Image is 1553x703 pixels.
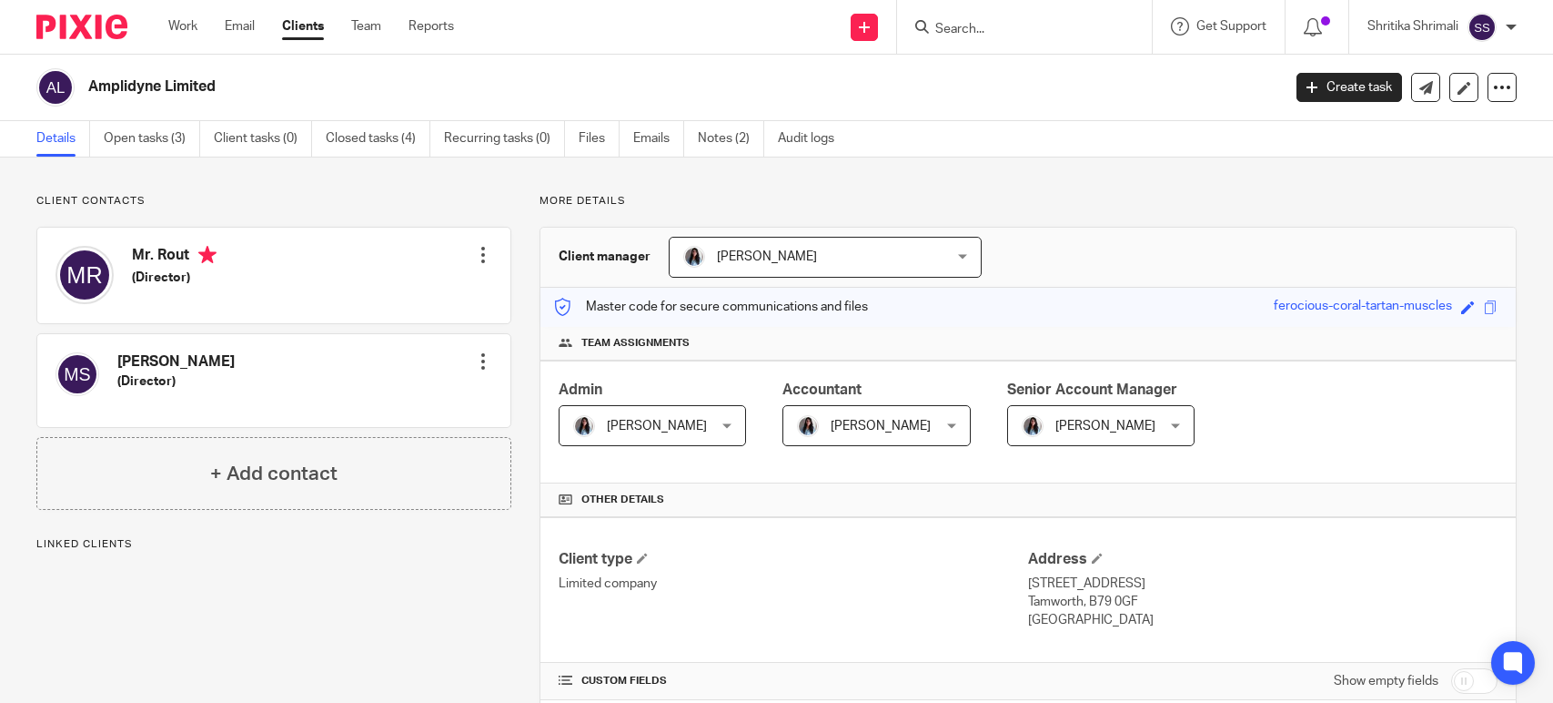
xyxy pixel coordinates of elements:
span: Accountant [782,382,862,397]
img: svg%3E [55,246,114,304]
a: Work [168,17,197,36]
p: Linked clients [36,537,511,552]
a: Team [351,17,381,36]
p: Tamworth, B79 0GF [1028,593,1498,611]
h5: (Director) [132,269,217,287]
a: Reports [408,17,454,36]
a: Clients [282,17,324,36]
h4: Address [1028,550,1498,569]
div: ferocious-coral-tartan-muscles [1274,297,1452,318]
img: 1653117891607.jpg [1022,415,1044,437]
a: Open tasks (3) [104,121,200,157]
a: Files [579,121,620,157]
a: Audit logs [778,121,848,157]
span: [PERSON_NAME] [717,250,817,263]
img: svg%3E [36,68,75,107]
a: Email [225,17,255,36]
img: svg%3E [55,352,99,396]
h2: Amplidyne Limited [88,77,1033,97]
img: 1653117891607.jpg [573,415,595,437]
span: [PERSON_NAME] [607,420,707,433]
a: Create task [1296,73,1402,102]
a: Emails [633,121,684,157]
h4: Client type [559,550,1028,569]
a: Recurring tasks (0) [444,121,565,157]
a: Details [36,121,90,157]
span: [PERSON_NAME] [831,420,931,433]
span: Admin [559,382,602,397]
a: Client tasks (0) [214,121,312,157]
h4: CUSTOM FIELDS [559,674,1028,688]
i: Primary [198,246,217,264]
p: [STREET_ADDRESS] [1028,575,1498,593]
h4: [PERSON_NAME] [117,352,235,372]
img: Pixie [36,15,127,39]
label: Show empty fields [1334,672,1438,690]
p: Shritika Shrimali [1367,17,1458,36]
p: Master code for secure communications and files [554,298,868,316]
img: svg%3E [1467,13,1497,42]
span: Get Support [1196,20,1266,33]
p: Client contacts [36,194,511,209]
a: Notes (2) [698,121,764,157]
span: Team assignments [581,336,690,351]
h4: Mr. Rout [132,246,217,269]
span: [PERSON_NAME] [1055,420,1155,433]
p: More details [540,194,1517,209]
input: Search [933,22,1097,38]
img: 1653117891607.jpg [683,246,705,268]
a: Closed tasks (4) [326,121,430,157]
p: Limited company [559,575,1028,593]
h3: Client manager [559,248,650,266]
h5: (Director) [117,372,235,391]
span: Senior Account Manager [1007,382,1177,397]
span: Other details [581,493,664,507]
h4: + Add contact [210,460,338,488]
img: 1653117891607.jpg [797,415,819,437]
p: [GEOGRAPHIC_DATA] [1028,611,1498,629]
